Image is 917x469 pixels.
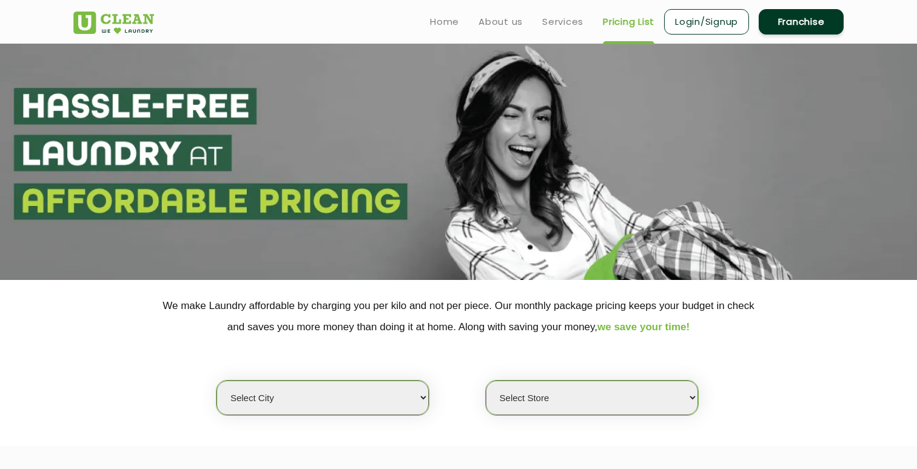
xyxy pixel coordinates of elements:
p: We make Laundry affordable by charging you per kilo and not per piece. Our monthly package pricin... [73,295,844,338]
a: Home [430,15,459,29]
a: Pricing List [603,15,654,29]
a: Services [542,15,583,29]
a: About us [479,15,523,29]
span: we save your time! [597,321,690,333]
a: Login/Signup [664,9,749,35]
a: Franchise [759,9,844,35]
img: UClean Laundry and Dry Cleaning [73,12,154,34]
